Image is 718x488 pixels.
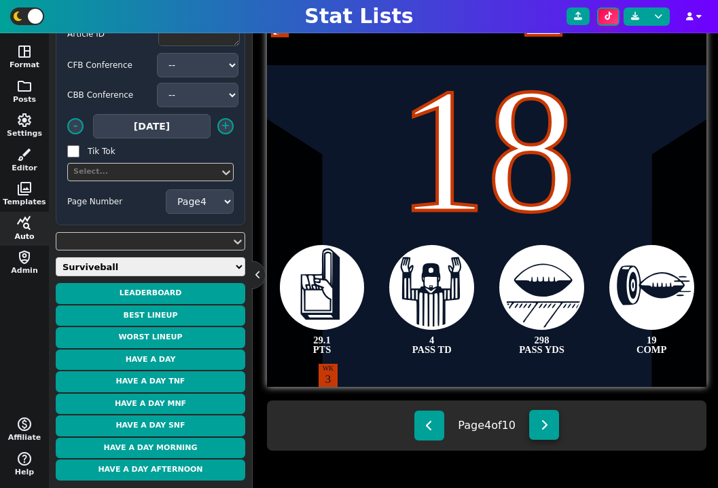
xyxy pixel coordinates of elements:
[267,62,706,240] div: 18
[16,43,33,60] span: space_dashboard
[519,335,564,355] span: 298 PASS YDS
[67,118,84,134] button: -
[16,112,33,128] span: settings
[67,59,149,71] label: CFB Conference
[73,166,214,178] div: Select...
[67,195,166,208] label: Page Number
[67,28,149,40] label: Article ID
[88,145,169,157] label: Tik Tok
[16,451,33,467] span: help
[56,394,245,415] button: Have a Day MNF
[56,305,245,326] button: Best Lineup
[56,459,245,481] button: Have a Day Afternoon
[636,335,666,355] span: 19 COMP
[412,335,452,355] span: 4 PASS TD
[313,335,331,355] span: 29.1 PTS
[56,327,245,348] button: Worst Lineup
[304,4,413,29] h1: Stat Lists
[56,283,245,304] button: Leaderboard
[56,350,245,371] button: Have a Day
[16,147,33,163] span: brush
[16,249,33,265] span: shield_person
[16,78,33,94] span: folder
[56,438,245,459] button: Have a Day Morning
[325,370,331,388] span: 3
[414,411,444,440] button: Previous Page
[529,410,559,440] button: Next Page
[16,215,33,231] span: query_stats
[16,181,33,197] span: photo_library
[217,118,234,134] button: +
[323,364,334,374] span: WK
[56,415,245,436] button: Have a Day SNF
[67,89,149,101] label: CBB Conference
[458,417,516,434] span: Page 4 of 10
[16,416,33,432] span: monetization_on
[56,371,245,392] button: Have a Day TNF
